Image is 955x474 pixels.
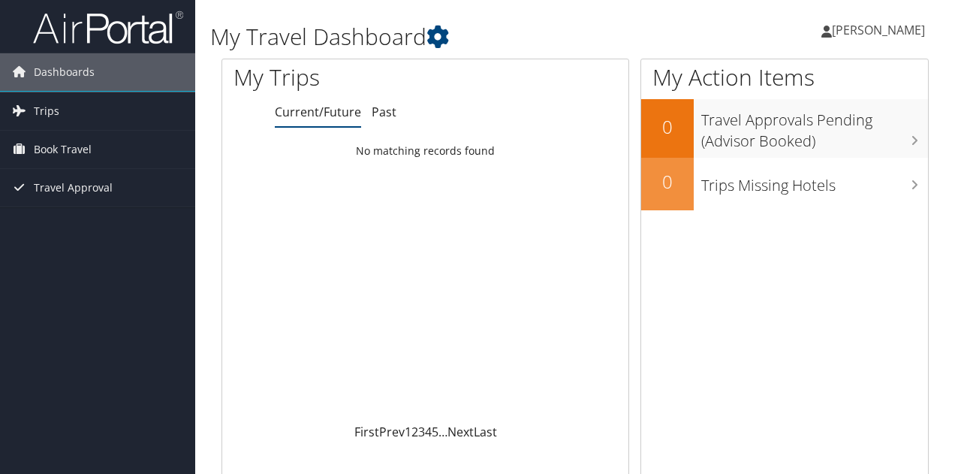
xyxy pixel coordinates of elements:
span: [PERSON_NAME] [832,22,925,38]
span: Travel Approval [34,169,113,207]
h1: My Action Items [641,62,928,93]
a: First [354,424,379,440]
a: 3 [418,424,425,440]
span: Book Travel [34,131,92,168]
span: … [438,424,447,440]
span: Dashboards [34,53,95,91]
a: Last [474,424,497,440]
h3: Travel Approvals Pending (Advisor Booked) [701,102,928,152]
a: 1 [405,424,411,440]
h2: 0 [641,114,694,140]
a: 0Travel Approvals Pending (Advisor Booked) [641,99,928,157]
h2: 0 [641,169,694,195]
a: Next [447,424,474,440]
h1: My Travel Dashboard [210,21,697,53]
td: No matching records found [222,137,628,165]
h3: Trips Missing Hotels [701,168,928,196]
img: airportal-logo.png [33,10,183,45]
a: 4 [425,424,432,440]
h1: My Trips [233,62,448,93]
a: Current/Future [275,104,361,120]
a: 2 [411,424,418,440]
a: Prev [379,424,405,440]
a: [PERSON_NAME] [821,8,940,53]
a: 0Trips Missing Hotels [641,158,928,210]
a: 5 [432,424,438,440]
span: Trips [34,92,59,130]
a: Past [372,104,396,120]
